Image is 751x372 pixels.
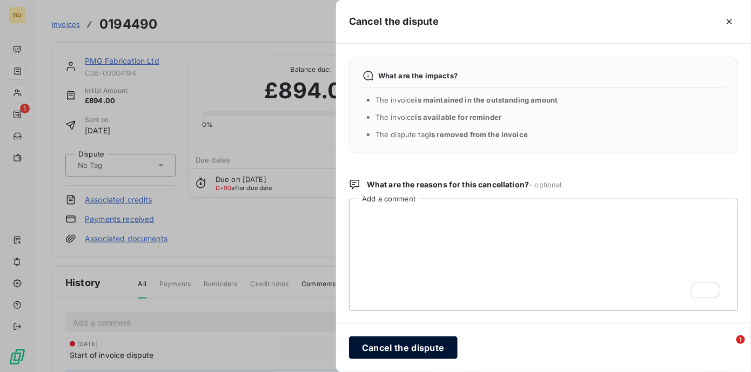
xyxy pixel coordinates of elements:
button: Cancel the dispute [349,336,458,359]
span: The dispute tag [375,130,528,139]
span: 1 [736,335,745,344]
span: What are the reasons for this cancellation? [367,179,562,190]
span: is maintained in the outstanding amount [415,96,558,104]
span: is available for reminder [415,113,502,121]
iframe: Intercom live chat [714,335,740,361]
h5: Cancel the dispute [349,14,439,29]
span: is removed from the invoice [429,130,528,139]
textarea: To enrich screen reader interactions, please activate Accessibility in Grammarly extension settings [349,199,738,311]
span: What are the impacts? [378,71,458,80]
span: The invoice [375,113,501,121]
span: The invoice [375,96,558,104]
span: - optional [529,180,562,189]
